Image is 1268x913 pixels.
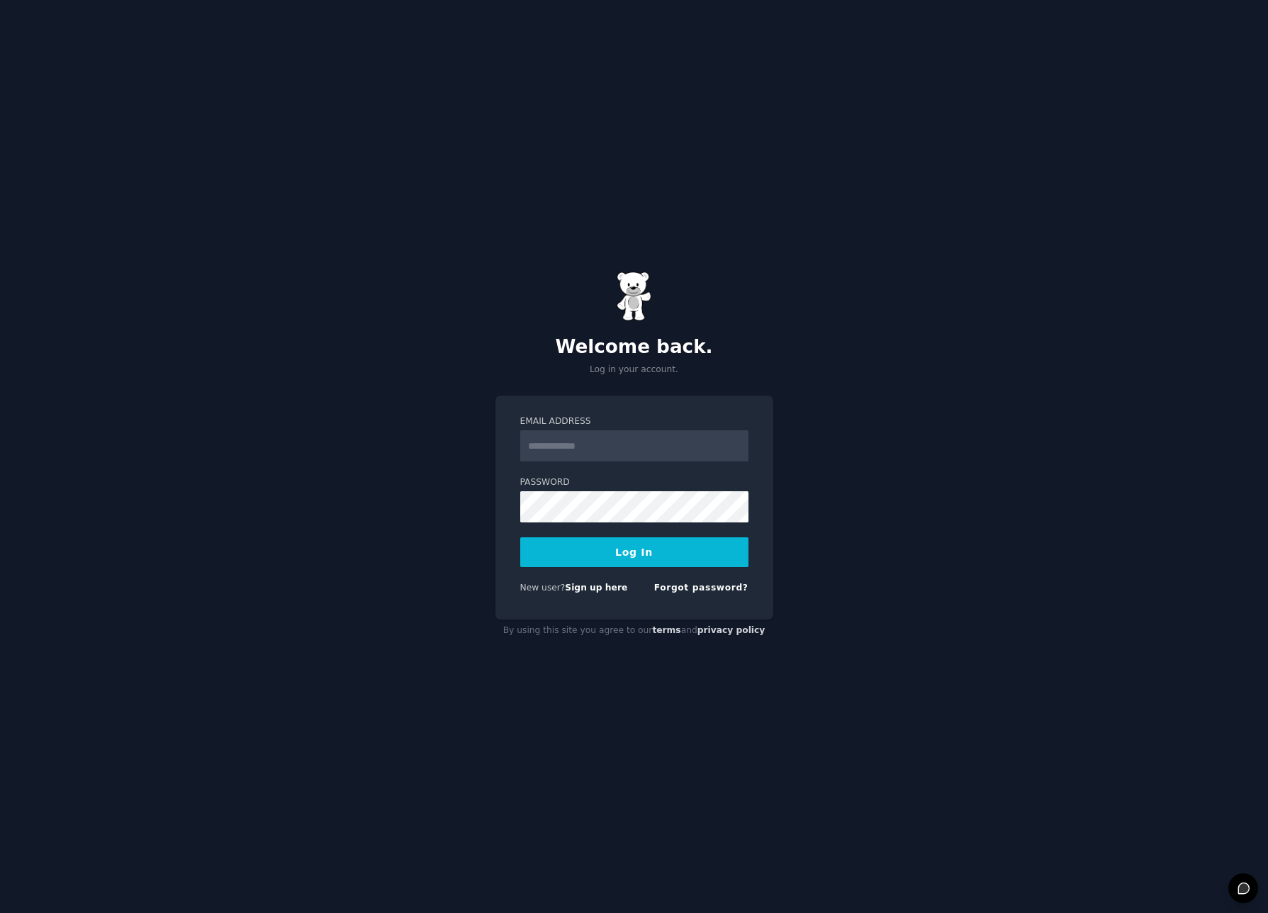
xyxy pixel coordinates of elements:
span: New user? [520,583,566,593]
a: Forgot password? [654,583,748,593]
img: Gummy Bear [617,271,652,321]
label: Email Address [520,415,748,428]
label: Password [520,476,748,489]
h2: Welcome back. [495,336,773,359]
button: Log In [520,537,748,567]
a: Sign up here [565,583,627,593]
a: privacy policy [697,625,765,635]
p: Log in your account. [495,364,773,376]
div: By using this site you agree to our and [495,620,773,642]
a: terms [652,625,680,635]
